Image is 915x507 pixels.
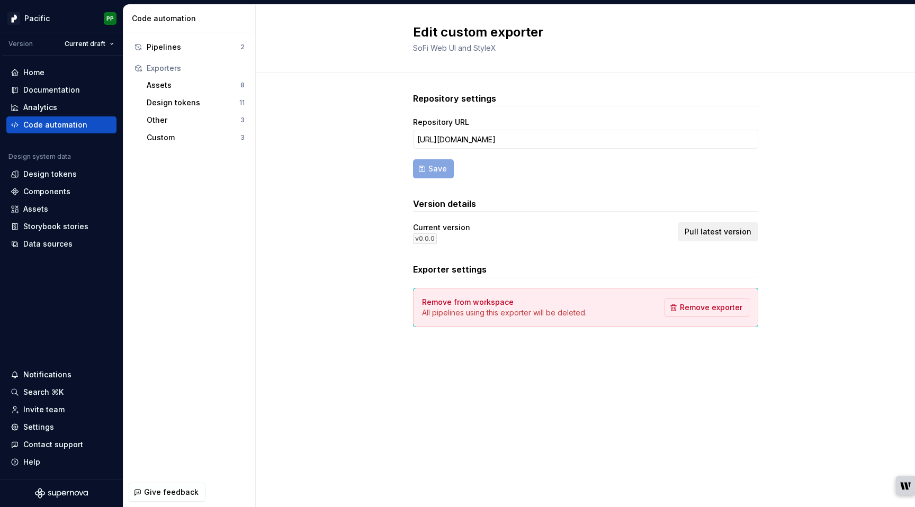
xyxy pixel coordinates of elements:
[23,120,87,130] div: Code automation
[23,169,77,179] div: Design tokens
[142,94,249,111] button: Design tokens11
[23,204,48,214] div: Assets
[23,186,70,197] div: Components
[147,97,239,108] div: Design tokens
[240,133,245,142] div: 3
[147,63,245,74] div: Exporters
[6,116,116,133] a: Code automation
[422,307,587,318] p: All pipelines using this exporter will be deleted.
[6,436,116,453] button: Contact support
[678,222,758,241] button: Pull latest version
[147,80,240,90] div: Assets
[142,129,249,146] button: Custom3
[6,236,116,252] a: Data sources
[665,298,749,317] button: Remove exporter
[8,40,33,48] div: Version
[240,116,245,124] div: 3
[142,112,249,129] button: Other3
[106,14,114,23] div: PP
[413,197,758,210] h3: Version details
[23,457,40,467] div: Help
[60,37,119,51] button: Current draft
[6,419,116,436] a: Settings
[413,117,469,128] label: Repository URL
[6,218,116,235] a: Storybook stories
[35,488,88,499] svg: Supernova Logo
[24,13,50,24] div: Pacific
[413,92,758,105] h3: Repository settings
[129,483,205,502] button: Give feedback
[6,454,116,470] button: Help
[7,12,20,25] img: 8d0dbd7b-a897-4c39-8ca0-62fbda938e11.png
[147,115,240,125] div: Other
[413,233,437,244] div: v 0.0.0
[6,166,116,183] a: Design tokens
[8,152,71,161] div: Design system data
[23,404,65,415] div: Invite team
[23,221,88,232] div: Storybook stories
[23,439,83,450] div: Contact support
[23,239,73,249] div: Data sources
[132,13,251,24] div: Code automation
[680,302,742,313] span: Remove exporter
[130,39,249,56] button: Pipelines2
[6,99,116,116] a: Analytics
[23,67,44,78] div: Home
[147,132,240,143] div: Custom
[6,366,116,383] button: Notifications
[240,43,245,51] div: 2
[6,64,116,81] a: Home
[23,422,54,432] div: Settings
[144,487,199,497] span: Give feedback
[23,102,57,113] div: Analytics
[6,201,116,218] a: Assets
[422,297,514,307] h4: Remove from workspace
[240,81,245,89] div: 8
[23,369,71,380] div: Notifications
[2,7,121,30] button: PacificPP
[65,40,105,48] span: Current draft
[6,401,116,418] a: Invite team
[23,85,80,95] div: Documentation
[6,82,116,98] a: Documentation
[23,387,64,397] div: Search ⌘K
[685,227,751,237] span: Pull latest version
[239,98,245,107] div: 11
[6,384,116,401] button: Search ⌘K
[413,43,496,52] span: SoFi Web UI and StyleX
[6,183,116,200] a: Components
[142,77,249,94] button: Assets8
[147,42,240,52] div: Pipelines
[413,222,470,233] div: Current version
[413,24,746,41] h2: Edit custom exporter
[413,263,758,276] h3: Exporter settings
